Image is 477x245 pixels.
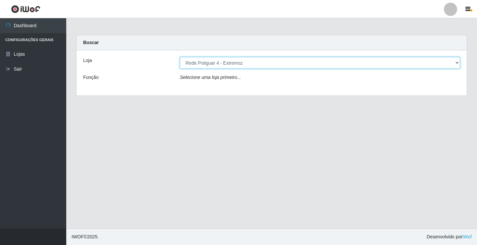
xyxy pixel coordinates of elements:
i: Selecione uma loja primeiro... [180,75,241,80]
strong: Buscar [83,40,99,45]
img: CoreUI Logo [11,5,40,13]
label: Loja [83,57,92,64]
span: Desenvolvido por [427,233,472,240]
a: iWof [462,234,472,239]
span: © 2025 . [72,233,99,240]
label: Função [83,74,99,81]
span: IWOF [72,234,84,239]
